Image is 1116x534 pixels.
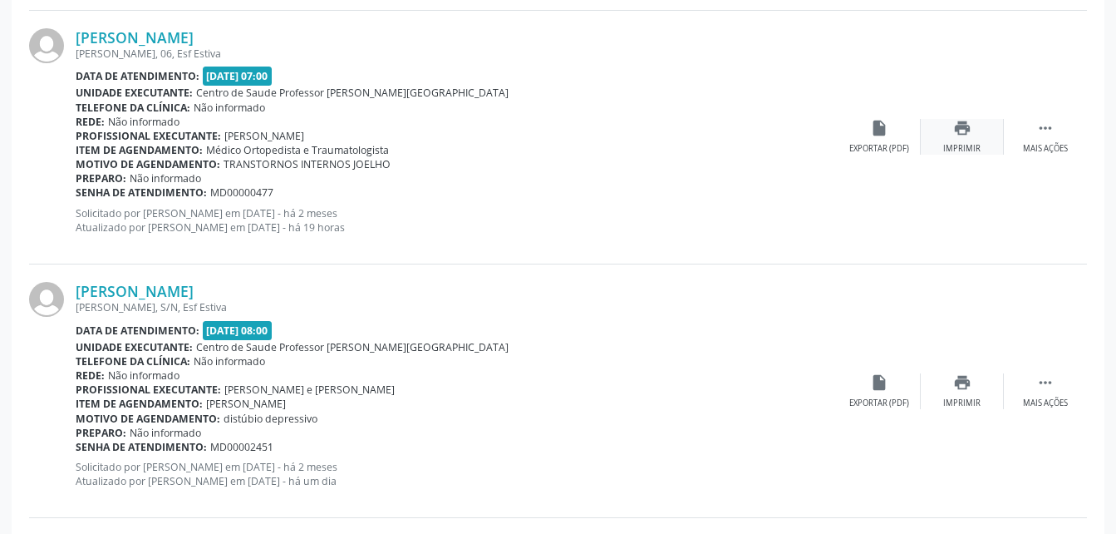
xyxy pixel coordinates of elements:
[76,426,126,440] b: Preparo:
[76,69,199,83] b: Data de atendimento:
[203,321,273,340] span: [DATE] 08:00
[1036,119,1055,137] i: 
[210,185,273,200] span: MD00000477
[76,397,203,411] b: Item de agendamento:
[76,101,190,115] b: Telefone da clínica:
[29,28,64,63] img: img
[108,115,179,129] span: Não informado
[224,129,304,143] span: [PERSON_NAME]
[76,412,220,426] b: Motivo de agendamento:
[76,460,838,488] p: Solicitado por [PERSON_NAME] em [DATE] - há 2 meses Atualizado por [PERSON_NAME] em [DATE] - há u...
[76,324,199,338] b: Data de atendimento:
[130,171,201,185] span: Não informado
[76,282,194,300] a: [PERSON_NAME]
[210,440,273,454] span: MD00002451
[870,119,888,137] i: insert_drive_file
[76,368,105,383] b: Rede:
[194,101,265,115] span: Não informado
[76,157,220,171] b: Motivo de agendamento:
[130,426,201,440] span: Não informado
[224,412,317,426] span: distúbio depressivo
[870,373,888,392] i: insert_drive_file
[76,171,126,185] b: Preparo:
[224,383,395,397] span: [PERSON_NAME] e [PERSON_NAME]
[849,398,909,409] div: Exportar (PDF)
[196,340,509,354] span: Centro de Saude Professor [PERSON_NAME][GEOGRAPHIC_DATA]
[76,185,207,200] b: Senha de atendimento:
[206,143,389,157] span: Médico Ortopedista e Traumatologista
[203,67,273,86] span: [DATE] 07:00
[76,129,221,143] b: Profissional executante:
[76,86,193,100] b: Unidade executante:
[194,354,265,368] span: Não informado
[76,300,838,314] div: [PERSON_NAME], S/N, Esf Estiva
[76,383,221,397] b: Profissional executante:
[76,47,838,61] div: [PERSON_NAME], 06, Esf Estiva
[76,354,190,368] b: Telefone da clínica:
[76,28,194,47] a: [PERSON_NAME]
[953,119,971,137] i: print
[76,340,193,354] b: Unidade executante:
[1036,373,1055,392] i: 
[108,368,179,383] span: Não informado
[224,157,391,171] span: TRANSTORNOS INTERNOS JOELHO
[1023,398,1068,409] div: Mais ações
[76,143,203,157] b: Item de agendamento:
[1023,143,1068,155] div: Mais ações
[76,206,838,235] p: Solicitado por [PERSON_NAME] em [DATE] - há 2 meses Atualizado por [PERSON_NAME] em [DATE] - há 1...
[76,440,207,454] b: Senha de atendimento:
[196,86,509,100] span: Centro de Saude Professor [PERSON_NAME][GEOGRAPHIC_DATA]
[953,373,971,392] i: print
[29,282,64,317] img: img
[943,398,981,409] div: Imprimir
[943,143,981,155] div: Imprimir
[76,115,105,129] b: Rede:
[849,143,909,155] div: Exportar (PDF)
[206,397,286,411] span: [PERSON_NAME]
